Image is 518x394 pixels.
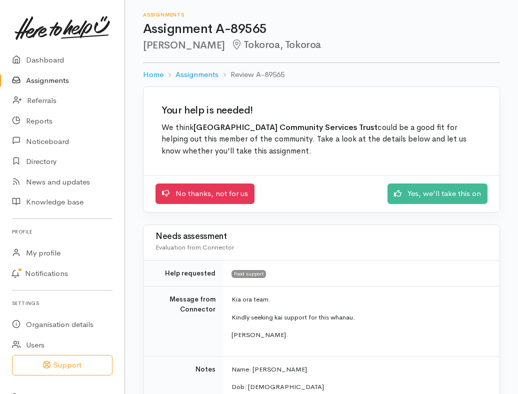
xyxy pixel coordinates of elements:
[143,63,500,86] nav: breadcrumb
[143,286,223,356] td: Message from Connector
[231,382,487,392] p: Dob: [DEMOGRAPHIC_DATA]
[143,22,500,36] h1: Assignment A-89565
[12,296,112,310] h6: Settings
[231,38,321,51] span: Tokoroa, Tokoroa
[231,270,266,278] span: Food support
[231,364,487,374] p: Name: [PERSON_NAME]
[175,69,218,80] a: Assignments
[143,12,500,17] h6: Assignments
[231,294,487,304] p: Kia ora team.
[218,69,284,80] li: Review A-89565
[155,183,254,204] a: No thanks, not for us
[161,122,481,157] p: We think could be a good fit for helping out this member of the community. Take a look at the det...
[155,232,487,241] h3: Needs assessment
[231,312,487,322] p: Kindly seeking kai support for this whanau.
[143,260,223,286] td: Help requested
[231,330,487,340] p: [PERSON_NAME].
[387,183,487,204] a: Yes, we'll take this on
[161,105,481,116] h2: Your help is needed!
[143,69,163,80] a: Home
[12,225,112,238] h6: Profile
[155,243,234,251] span: Evaluation from Connector
[143,39,500,51] h2: [PERSON_NAME]
[12,355,112,375] button: Support
[193,122,377,132] b: [GEOGRAPHIC_DATA] Community Services Trust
